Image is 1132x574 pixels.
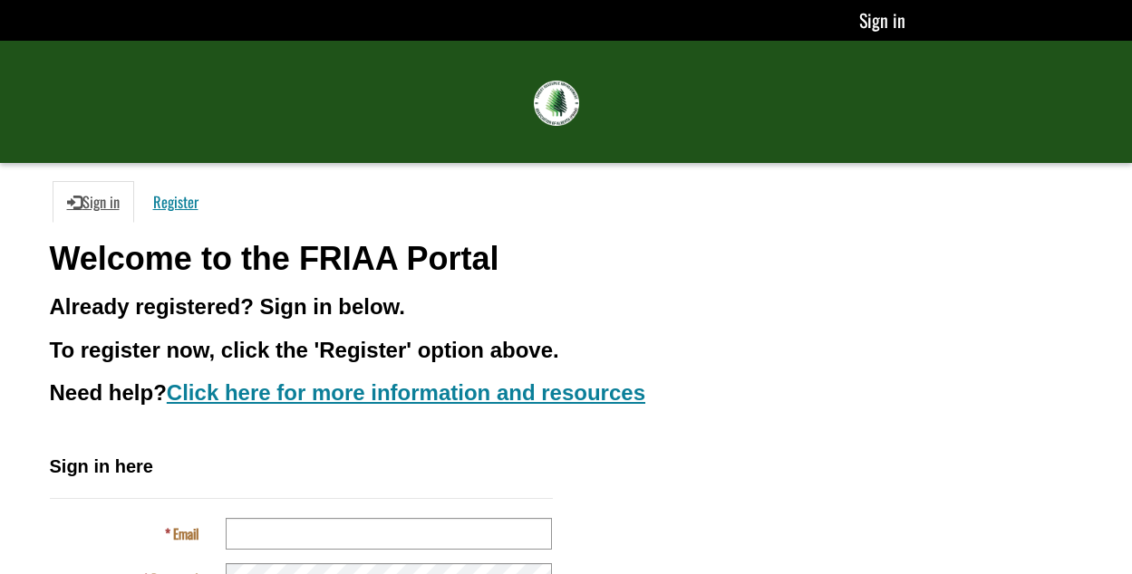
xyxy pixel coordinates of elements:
[139,181,213,223] a: Register
[53,181,134,223] a: Sign in
[50,456,153,476] span: Sign in here
[50,339,1083,362] h3: To register now, click the 'Register' option above.
[859,6,905,33] a: Sign in
[173,523,198,543] span: Email
[167,380,645,405] a: Click here for more information and resources
[534,81,579,126] img: FRIAA Submissions Portal
[50,241,1083,277] h1: Welcome to the FRIAA Portal
[50,381,1083,405] h3: Need help?
[50,295,1083,319] h3: Already registered? Sign in below.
